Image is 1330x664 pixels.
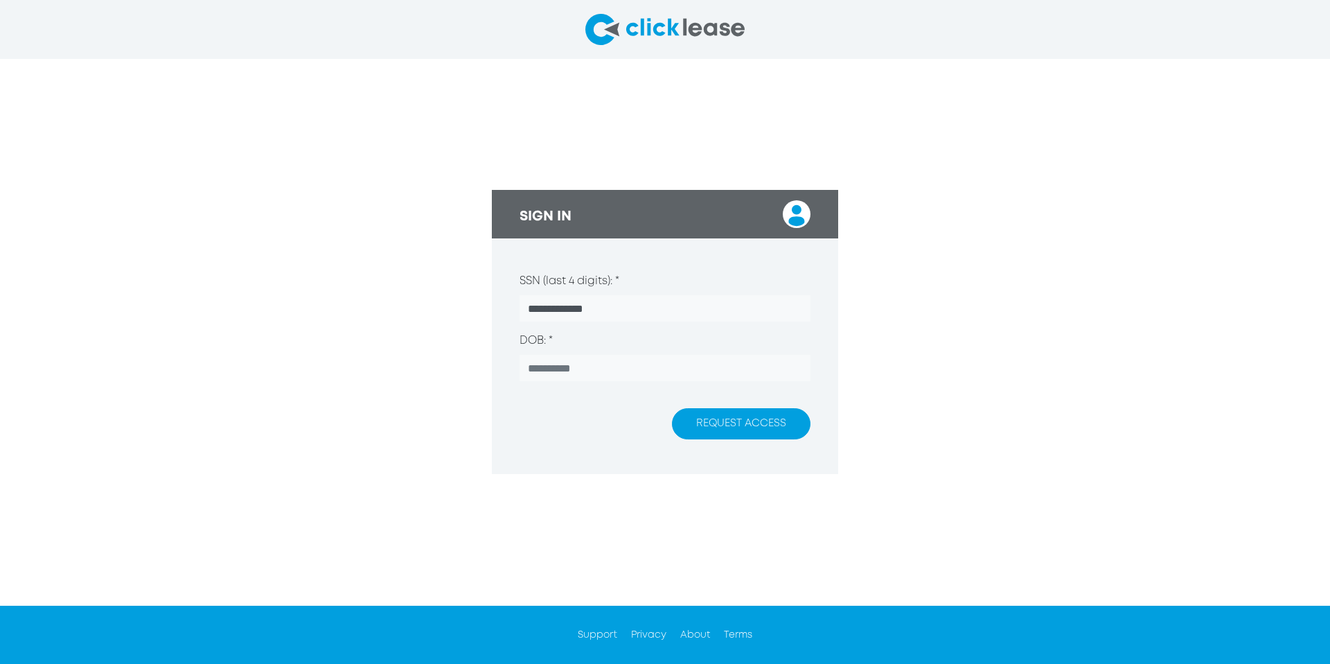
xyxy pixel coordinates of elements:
img: login user [783,200,810,228]
h3: SIGN IN [520,209,571,225]
a: Privacy [631,631,666,639]
label: SSN (last 4 digits): * [520,273,619,290]
a: About [680,631,710,639]
img: clicklease logo [585,14,745,45]
label: DOB: * [520,333,553,349]
button: REQUEST ACCESS [672,408,810,439]
a: Terms [724,631,752,639]
a: Support [578,631,617,639]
